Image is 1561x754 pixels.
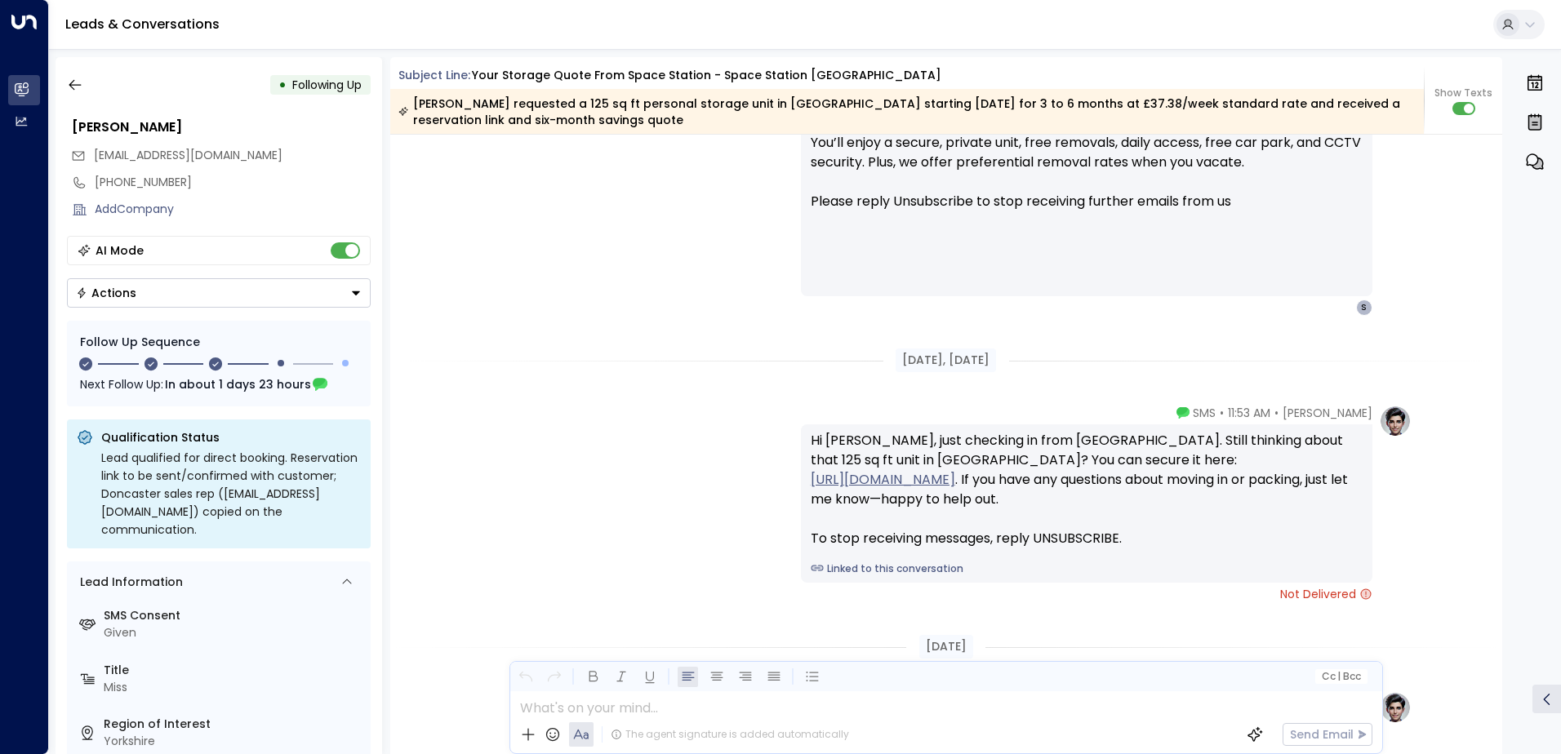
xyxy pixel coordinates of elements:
span: Show Texts [1434,86,1492,100]
span: 11:53 AM [1228,405,1270,421]
button: Redo [544,667,564,687]
a: [URL][DOMAIN_NAME] [811,470,955,490]
div: Hi [PERSON_NAME], just checking in from [GEOGRAPHIC_DATA]. Still thinking about that 125 sq ft un... [811,431,1363,548]
span: • [1274,405,1279,421]
div: [DATE], [DATE] [896,348,996,372]
div: Lead Information [74,574,183,591]
div: Actions [76,286,136,300]
span: • [1220,405,1224,421]
div: Lead qualified for direct booking. Reservation link to be sent/confirmed with customer; Doncaster... [101,449,361,539]
div: S [1356,299,1372,316]
span: sarahjames89@gmail.com [94,147,282,164]
label: Title [104,662,364,679]
span: [EMAIL_ADDRESS][DOMAIN_NAME] [94,147,282,163]
button: Cc|Bcc [1314,669,1367,685]
p: Qualification Status [101,429,361,446]
a: Leads & Conversations [65,15,220,33]
span: Subject Line: [398,67,470,83]
img: profile-logo.png [1379,691,1412,724]
div: Next Follow Up: [80,375,358,393]
span: In about 1 days 23 hours [165,375,311,393]
div: The agent signature is added automatically [611,727,849,742]
label: SMS Consent [104,607,364,624]
div: Given [104,624,364,641]
span: | [1337,671,1341,682]
div: Yorkshire [104,733,364,750]
div: AI Mode [96,242,144,259]
div: [PERSON_NAME] [72,118,371,137]
span: Following Up [292,77,362,93]
span: SMS [1193,405,1216,421]
div: Button group with a nested menu [67,278,371,308]
img: profile-logo.png [1379,405,1412,437]
div: AddCompany [95,201,371,218]
div: [DATE] [919,635,973,659]
div: Follow Up Sequence [80,334,358,351]
button: Actions [67,278,371,308]
div: [PERSON_NAME] requested a 125 sq ft personal storage unit in [GEOGRAPHIC_DATA] starting [DATE] fo... [398,95,1415,128]
label: Region of Interest [104,716,364,733]
button: Undo [515,667,536,687]
span: Cc Bcc [1321,671,1360,682]
a: Linked to this conversation [811,561,1363,576]
div: Miss [104,679,364,696]
div: [PHONE_NUMBER] [95,174,371,191]
div: Your storage quote from Space Station - Space Station [GEOGRAPHIC_DATA] [472,67,941,84]
span: Not Delivered [1280,586,1372,602]
span: [PERSON_NAME] [1283,405,1372,421]
div: • [278,70,287,100]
